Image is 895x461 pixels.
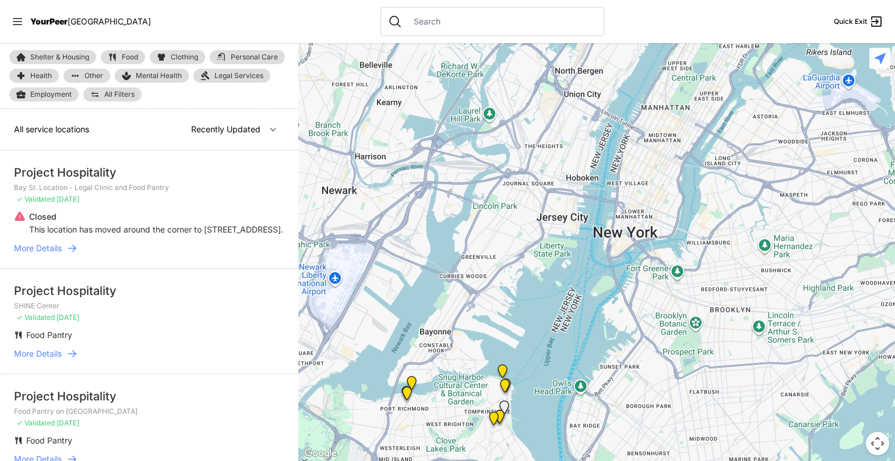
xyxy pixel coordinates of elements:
span: Legal Services [214,71,263,80]
div: Food Pantry on Castleton Avenue [395,382,419,410]
a: Legal Services [193,69,270,83]
a: Food [101,50,145,64]
span: More Details [14,348,62,360]
span: All service locations [14,124,89,134]
span: [GEOGRAPHIC_DATA] [68,16,151,26]
span: Mental Health [136,71,182,80]
a: Employment [9,87,79,101]
span: Clothing [171,54,198,61]
a: Other [64,69,110,83]
span: Quick Exit [834,17,867,26]
div: SHOW (Street Health Outreach + Wellness) - Project Hospitality, O'Callaghan House [482,407,506,435]
span: Food [122,54,138,61]
span: All Filters [104,91,135,98]
span: Employment [30,90,72,99]
button: Map camera controls [866,432,889,455]
span: YourPeer [30,16,68,26]
div: SHOW (Street Health Outreach + Wellness) - Project Hospitality [493,374,517,402]
img: Google [301,446,340,461]
span: ✓ Validated [16,313,55,322]
div: Wellness and Recovery Center [494,374,518,402]
span: [DATE] [57,313,79,322]
span: [DATE] [57,195,79,203]
p: This location has moved around the corner to [STREET_ADDRESS]. [29,224,283,235]
span: Other [84,72,103,79]
p: Food Pantry on [GEOGRAPHIC_DATA] [14,407,284,416]
a: Mental Health [115,69,189,83]
span: ✓ Validated [16,195,55,203]
input: Search [407,16,597,27]
div: Adult Drop-in Center [491,360,515,388]
span: Food Pantry [26,330,72,340]
p: SHINE Center [14,301,284,311]
div: Canal St Help Center [488,405,512,433]
div: Project Hospitality [14,388,284,404]
span: [DATE] [57,418,79,427]
a: Clothing [150,50,205,64]
div: DYCD Youth Drop-in Center [400,371,424,399]
a: More Details [14,242,284,254]
span: Personal Care [231,54,278,61]
a: Quick Exit [834,15,883,29]
span: ✓ Validated [16,418,55,427]
a: All Filters [83,87,142,101]
a: Personal Care [210,50,285,64]
a: Open this area in Google Maps (opens a new window) [301,446,340,461]
a: Shelter & Housing [9,50,96,64]
a: YourPeer[GEOGRAPHIC_DATA] [30,18,151,25]
span: Health [30,72,52,79]
div: Project Hospitality [14,283,284,299]
p: Closed [29,211,283,223]
div: Bay St. Location - Legal Clinic and Food Pantry [492,396,516,424]
span: Shelter & Housing [30,54,89,61]
p: Bay St. Location - Legal Clinic and Food Pantry [14,183,284,192]
span: Food Pantry [26,435,72,445]
a: More Details [14,348,284,360]
a: Health [9,69,59,83]
span: More Details [14,242,62,254]
div: Port Richmond Help Center [394,381,418,409]
div: Project Hospitality [14,164,284,181]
